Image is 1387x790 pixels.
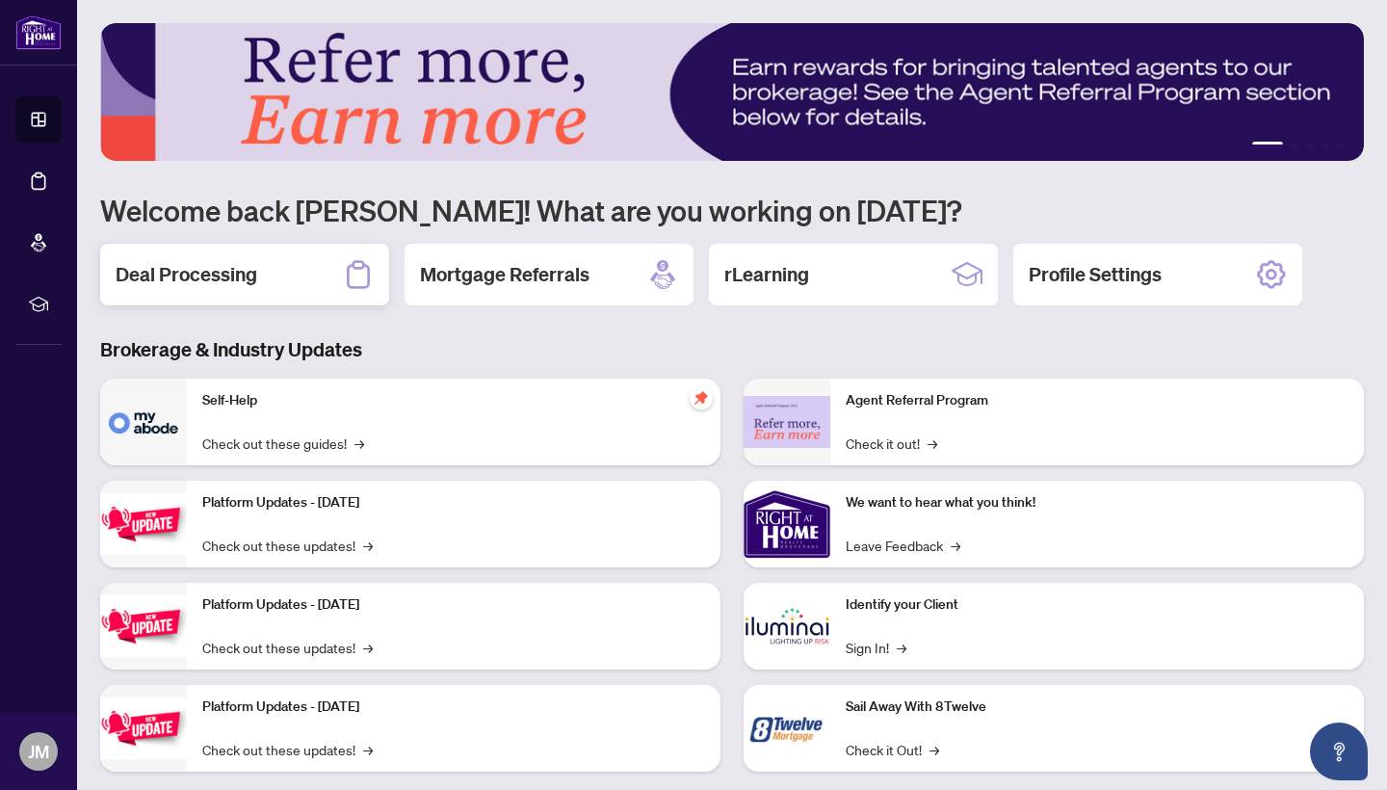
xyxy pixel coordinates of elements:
[744,583,830,670] img: Identify your Client
[846,535,960,556] a: Leave Feedback→
[363,739,373,760] span: →
[354,433,364,454] span: →
[1291,142,1298,149] button: 2
[100,493,187,554] img: Platform Updates - July 21, 2025
[846,492,1348,513] p: We want to hear what you think!
[202,433,364,454] a: Check out these guides!→
[1310,723,1368,780] button: Open asap
[929,739,939,760] span: →
[100,192,1364,228] h1: Welcome back [PERSON_NAME]! What are you working on [DATE]?
[202,697,705,718] p: Platform Updates - [DATE]
[1252,142,1283,149] button: 1
[690,386,713,409] span: pushpin
[744,481,830,567] img: We want to hear what you think!
[202,390,705,411] p: Self-Help
[100,595,187,656] img: Platform Updates - July 8, 2025
[363,535,373,556] span: →
[1306,142,1314,149] button: 3
[846,390,1348,411] p: Agent Referral Program
[202,492,705,513] p: Platform Updates - [DATE]
[951,535,960,556] span: →
[744,685,830,772] img: Sail Away With 8Twelve
[202,594,705,616] p: Platform Updates - [DATE]
[100,336,1364,363] h3: Brokerage & Industry Updates
[28,738,49,765] span: JM
[744,396,830,449] img: Agent Referral Program
[363,637,373,658] span: →
[1322,142,1329,149] button: 4
[202,535,373,556] a: Check out these updates!→
[1337,142,1345,149] button: 5
[846,433,937,454] a: Check it out!→
[1029,261,1162,288] h2: Profile Settings
[202,739,373,760] a: Check out these updates!→
[928,433,937,454] span: →
[724,261,809,288] h2: rLearning
[15,14,62,50] img: logo
[202,637,373,658] a: Check out these updates!→
[846,637,906,658] a: Sign In!→
[846,739,939,760] a: Check it Out!→
[116,261,257,288] h2: Deal Processing
[420,261,589,288] h2: Mortgage Referrals
[846,594,1348,616] p: Identify your Client
[897,637,906,658] span: →
[100,698,187,758] img: Platform Updates - June 23, 2025
[100,23,1364,161] img: Slide 0
[846,697,1348,718] p: Sail Away With 8Twelve
[100,379,187,465] img: Self-Help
